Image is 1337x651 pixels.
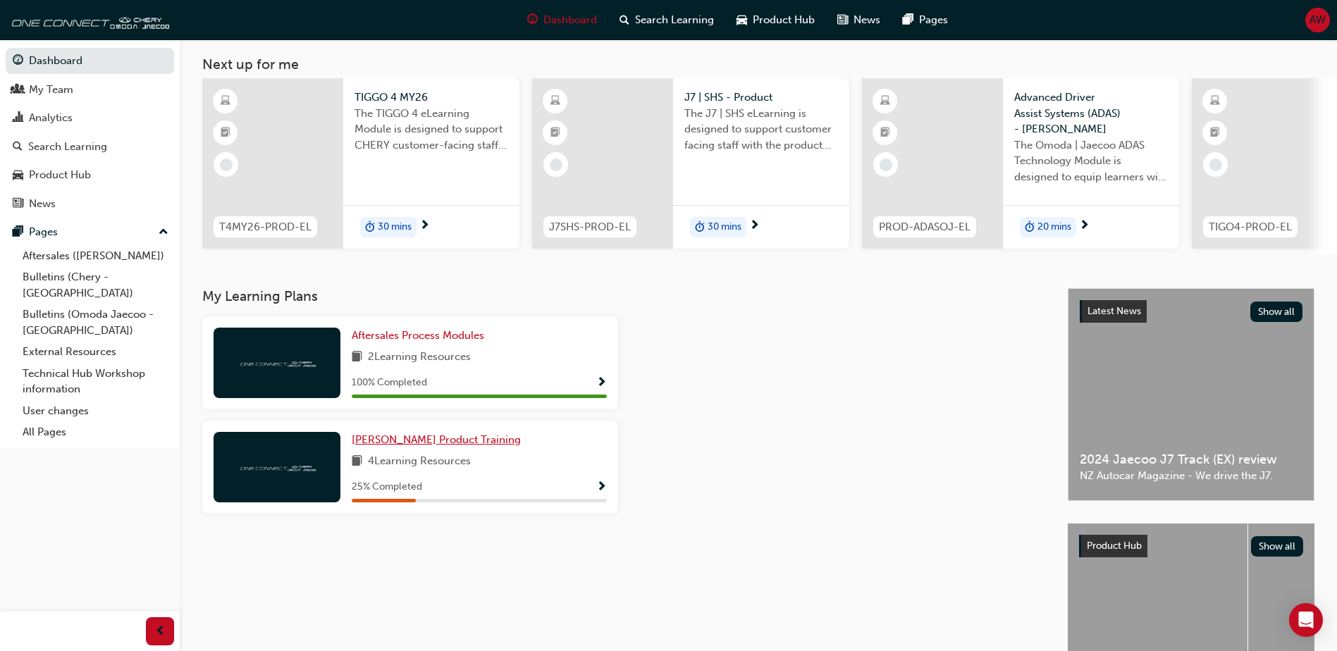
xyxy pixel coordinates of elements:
span: J7SHS-PROD-EL [549,219,631,235]
button: Show Progress [596,374,607,392]
a: Aftersales Process Modules [352,328,490,344]
a: External Resources [17,341,174,363]
span: learningRecordVerb_NONE-icon [550,159,562,171]
img: oneconnect [7,6,169,34]
span: AW [1310,12,1326,28]
a: [PERSON_NAME] Product Training [352,432,526,448]
span: learningResourceType_ELEARNING-icon [1210,92,1220,111]
a: Aftersales ([PERSON_NAME]) [17,245,174,267]
a: Bulletins (Omoda Jaecoo - [GEOGRAPHIC_DATA]) [17,304,174,341]
span: 25 % Completed [352,479,422,495]
span: Pages [919,12,948,28]
span: TIGGO 4 MY26 [355,89,508,106]
span: J7 | SHS - Product [684,89,838,106]
a: User changes [17,400,174,422]
span: Search Learning [635,12,714,28]
span: chart-icon [13,112,23,125]
span: T4MY26-PROD-EL [219,219,312,235]
a: J7SHS-PROD-ELJ7 | SHS - ProductThe J7 | SHS eLearning is designed to support customer facing staf... [532,78,849,249]
span: The TIGGO 4 eLearning Module is designed to support CHERY customer-facing staff with the product ... [355,106,508,154]
span: The J7 | SHS eLearning is designed to support customer facing staff with the product and sales in... [684,106,838,154]
span: [PERSON_NAME] Product Training [352,433,521,446]
span: News [854,12,880,28]
span: learningRecordVerb_NONE-icon [880,159,892,171]
span: Dashboard [543,12,597,28]
a: News [6,191,174,217]
span: Product Hub [753,12,815,28]
div: Product Hub [29,167,91,183]
a: T4MY26-PROD-ELTIGGO 4 MY26The TIGGO 4 eLearning Module is designed to support CHERY customer-faci... [202,78,519,249]
span: booktick-icon [221,124,230,142]
span: Latest News [1088,305,1141,317]
a: car-iconProduct Hub [725,6,826,35]
a: Analytics [6,105,174,131]
span: book-icon [352,349,362,366]
span: learningRecordVerb_NONE-icon [220,159,233,171]
span: booktick-icon [1210,124,1220,142]
a: Technical Hub Workshop information [17,363,174,400]
div: Pages [29,224,58,240]
span: book-icon [352,453,362,471]
div: News [29,196,56,212]
span: next-icon [419,220,430,232]
span: booktick-icon [880,124,890,142]
img: oneconnect [238,356,316,369]
span: duration-icon [365,218,375,237]
div: Open Intercom Messenger [1289,603,1323,637]
button: Show all [1251,536,1304,557]
span: 2 Learning Resources [368,349,471,366]
a: Latest NewsShow all2024 Jaecoo J7 Track (EX) reviewNZ Autocar Magazine - We drive the J7. [1068,288,1314,501]
div: Search Learning [28,139,107,155]
div: My Team [29,82,73,98]
span: learningRecordVerb_NONE-icon [1209,159,1222,171]
span: learningResourceType_ELEARNING-icon [550,92,560,111]
span: 4 Learning Resources [368,453,471,471]
span: news-icon [13,198,23,211]
a: Bulletins (Chery - [GEOGRAPHIC_DATA]) [17,266,174,304]
span: 30 mins [378,219,412,235]
span: 100 % Completed [352,375,427,391]
a: guage-iconDashboard [516,6,608,35]
span: duration-icon [1025,218,1035,237]
span: search-icon [13,141,23,154]
a: search-iconSearch Learning [608,6,725,35]
span: Product Hub [1087,540,1142,552]
span: PROD-ADASOJ-EL [879,219,971,235]
span: search-icon [620,11,629,29]
button: DashboardMy TeamAnalyticsSearch LearningProduct HubNews [6,45,174,219]
a: Search Learning [6,134,174,160]
span: learningResourceType_ELEARNING-icon [221,92,230,111]
span: guage-icon [527,11,538,29]
span: prev-icon [155,623,166,640]
span: car-icon [13,169,23,182]
span: next-icon [749,220,760,232]
span: NZ Autocar Magazine - We drive the J7. [1080,468,1302,484]
span: 20 mins [1037,219,1071,235]
a: news-iconNews [826,6,892,35]
a: My Team [6,77,174,103]
span: 30 mins [708,219,741,235]
a: Latest NewsShow all [1080,300,1302,323]
span: pages-icon [903,11,913,29]
span: Advanced Driver Assist Systems (ADAS) - [PERSON_NAME] [1014,89,1168,137]
a: Product HubShow all [1079,535,1303,557]
span: next-icon [1079,220,1090,232]
h3: Next up for me [180,56,1337,73]
button: Pages [6,219,174,245]
a: PROD-ADASOJ-ELAdvanced Driver Assist Systems (ADAS) - [PERSON_NAME]The Omoda | Jaecoo ADAS Techno... [862,78,1179,249]
span: up-icon [159,223,168,242]
span: duration-icon [695,218,705,237]
span: Aftersales Process Modules [352,329,484,342]
button: Show all [1250,302,1303,322]
span: learningResourceType_ELEARNING-icon [880,92,890,111]
span: Show Progress [596,481,607,494]
a: Product Hub [6,162,174,188]
div: Analytics [29,110,73,126]
button: Show Progress [596,478,607,496]
h3: My Learning Plans [202,288,1045,304]
span: car-icon [737,11,747,29]
span: booktick-icon [550,124,560,142]
a: pages-iconPages [892,6,959,35]
span: TIGO4-PROD-EL [1209,219,1292,235]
